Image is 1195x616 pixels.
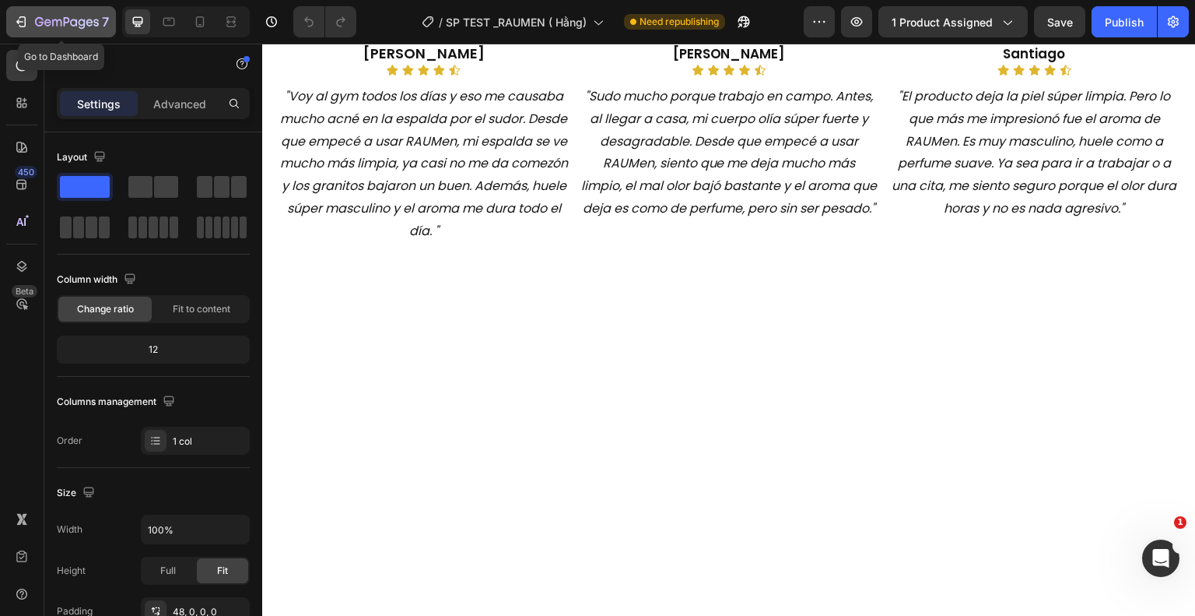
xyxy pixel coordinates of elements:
[57,564,86,578] div: Height
[173,302,230,316] span: Fit to content
[319,44,615,174] i: "Sudo mucho porque trabajo en campo. Antes, al llegar a casa, mi cuerpo olía súper fuerte y desag...
[439,14,443,30] span: /
[57,392,178,413] div: Columns management
[57,483,98,504] div: Size
[217,564,228,578] span: Fit
[262,44,1195,616] iframe: Design area
[160,564,176,578] span: Full
[142,516,249,544] input: Auto
[57,147,109,168] div: Layout
[6,6,116,37] button: 7
[173,435,246,449] div: 1 col
[1034,6,1085,37] button: Save
[1174,516,1186,529] span: 1
[1105,14,1144,30] div: Publish
[878,6,1028,37] button: 1 product assigned
[153,96,206,112] p: Advanced
[77,96,121,112] p: Settings
[77,302,134,316] span: Change ratio
[1092,6,1157,37] button: Publish
[15,166,37,178] div: 450
[293,6,356,37] div: Undo/Redo
[446,14,587,30] span: SP TEST _RAUMEN ( Hằng)
[892,14,993,30] span: 1 product assigned
[12,285,37,297] div: Beta
[60,339,247,361] div: 12
[57,523,82,537] div: Width
[630,44,915,174] i: "El producto deja la piel súper limpia. Pero lo que más me impresionó fue el aroma de RAUMen. Es ...
[57,434,82,448] div: Order
[75,55,208,74] p: Row
[1047,16,1073,29] span: Save
[640,15,719,29] span: Need republishing
[1142,540,1179,577] iframe: Intercom live chat
[57,269,139,290] div: Column width
[102,12,109,31] p: 7
[741,1,804,19] strong: Santiago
